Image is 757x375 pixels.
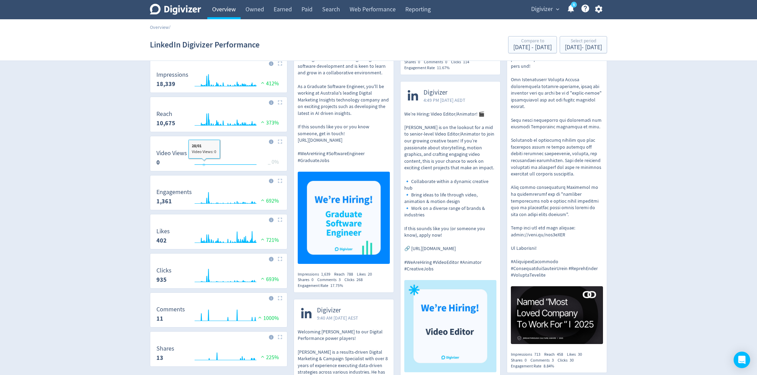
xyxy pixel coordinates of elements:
[734,352,750,368] div: Open Intercom Messenger
[156,314,163,323] strong: 11
[278,217,282,222] img: Placeholder
[259,237,266,242] img: positive-performance.svg
[404,111,496,272] p: We’re Hiring: Video Editor/Animator! 🎬 [PERSON_NAME] is on the lookout for a mid to senior-level ...
[317,277,344,283] div: Comments
[401,82,500,374] a: Digivizer4:49 PM [DATE] AEDTWe’re Hiring: Video Editor/Animator! 🎬 [PERSON_NAME] is on the lookou...
[511,357,530,363] div: Shares
[156,236,167,245] strong: 402
[298,283,347,289] div: Engagement Rate
[156,227,170,235] dt: Likes
[531,4,553,15] span: Digivizer
[511,363,558,369] div: Engagement Rate
[259,197,279,204] span: 692%
[259,197,266,203] img: positive-performance.svg
[330,283,343,288] span: 17.75%
[156,306,185,313] dt: Comments
[259,354,266,359] img: positive-performance.svg
[555,6,561,12] span: expand_more
[513,39,552,44] div: Compare to
[445,59,447,65] span: 0
[259,80,279,87] span: 412%
[259,237,279,244] span: 721%
[347,271,353,277] span: 788
[259,276,266,281] img: positive-performance.svg
[156,158,160,167] strong: 0
[344,277,366,283] div: Clicks
[544,352,567,357] div: Reach
[259,354,279,361] span: 225%
[311,277,314,282] span: 0
[451,59,473,65] div: Clicks
[153,111,284,129] svg: Reach 10,675
[278,335,282,339] img: Placeholder
[259,119,279,126] span: 373%
[150,24,169,30] a: Overview
[256,315,263,320] img: positive-performance.svg
[463,59,469,65] span: 114
[156,119,175,127] strong: 10,675
[268,159,279,165] span: _ 0%
[571,2,577,8] a: 5
[424,89,465,97] span: Digivizer
[156,276,167,284] strong: 935
[534,352,540,357] span: 713
[256,315,279,322] span: 1000%
[317,307,358,314] span: Digivizer
[259,276,279,283] span: 693%
[558,357,578,363] div: Clicks
[156,267,172,275] dt: Clicks
[404,65,453,71] div: Engagement Rate
[560,36,607,53] button: Select period[DATE]- [DATE]
[153,306,284,324] svg: Comments 11
[565,44,602,51] div: [DATE] - [DATE]
[368,271,372,277] span: 20
[418,59,420,65] span: 0
[259,80,266,85] img: positive-performance.svg
[153,345,284,364] svg: Shares 13
[511,286,603,344] img: https://media.cf.digivizer.com/images/linkedin-1122014-urn:li:share:7324938636100034560-0805c5657...
[339,277,341,282] span: 3
[424,59,451,65] div: Comments
[578,352,582,357] span: 30
[530,357,558,363] div: Comments
[511,352,544,357] div: Impressions
[298,271,334,277] div: Impressions
[278,296,282,300] img: Placeholder
[567,352,586,357] div: Likes
[153,267,284,286] svg: Clicks 935
[513,44,552,51] div: [DATE] - [DATE]
[298,172,390,264] img: https://media.cf.digivizer.com/images/linkedin-1122014-urn:li:share:7294648041402249216-b62415e20...
[570,357,574,363] span: 30
[334,271,357,277] div: Reach
[278,179,282,183] img: Placeholder
[298,277,317,283] div: Shares
[565,39,602,44] div: Select period
[529,4,561,15] button: Digivizer
[573,2,575,7] text: 5
[511,9,603,279] p: Lor Ipsumdolo sita cons adipi e seddoe tempor-incid utlabor - etd magn aliqua enimadminim ven qui...
[153,150,284,168] svg: Video Views 0
[156,71,188,79] dt: Impressions
[156,149,187,157] dt: Video Views
[278,257,282,261] img: Placeholder
[437,65,450,71] span: 11.67%
[525,357,527,363] span: 0
[278,139,282,144] img: Placeholder
[153,72,284,90] svg: Impressions 18,339
[557,352,563,357] span: 458
[356,277,363,282] span: 268
[153,189,284,207] svg: Engagements 1,361
[544,363,554,369] span: 8.84%
[150,34,260,56] h1: LinkedIn Digivizer Performance
[156,345,174,353] dt: Shares
[424,97,465,104] span: 4:49 PM [DATE] AEDT
[169,24,171,30] span: /
[404,59,424,65] div: Shares
[156,110,175,118] dt: Reach
[156,80,175,88] strong: 18,339
[321,271,330,277] span: 1,639
[404,280,496,372] img: https://media.cf.digivizer.com/images/linkedin-1122014-urn:li:share:7295317954521423874-c19014719...
[278,100,282,105] img: Placeholder
[156,188,192,196] dt: Engagements
[552,357,554,363] span: 3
